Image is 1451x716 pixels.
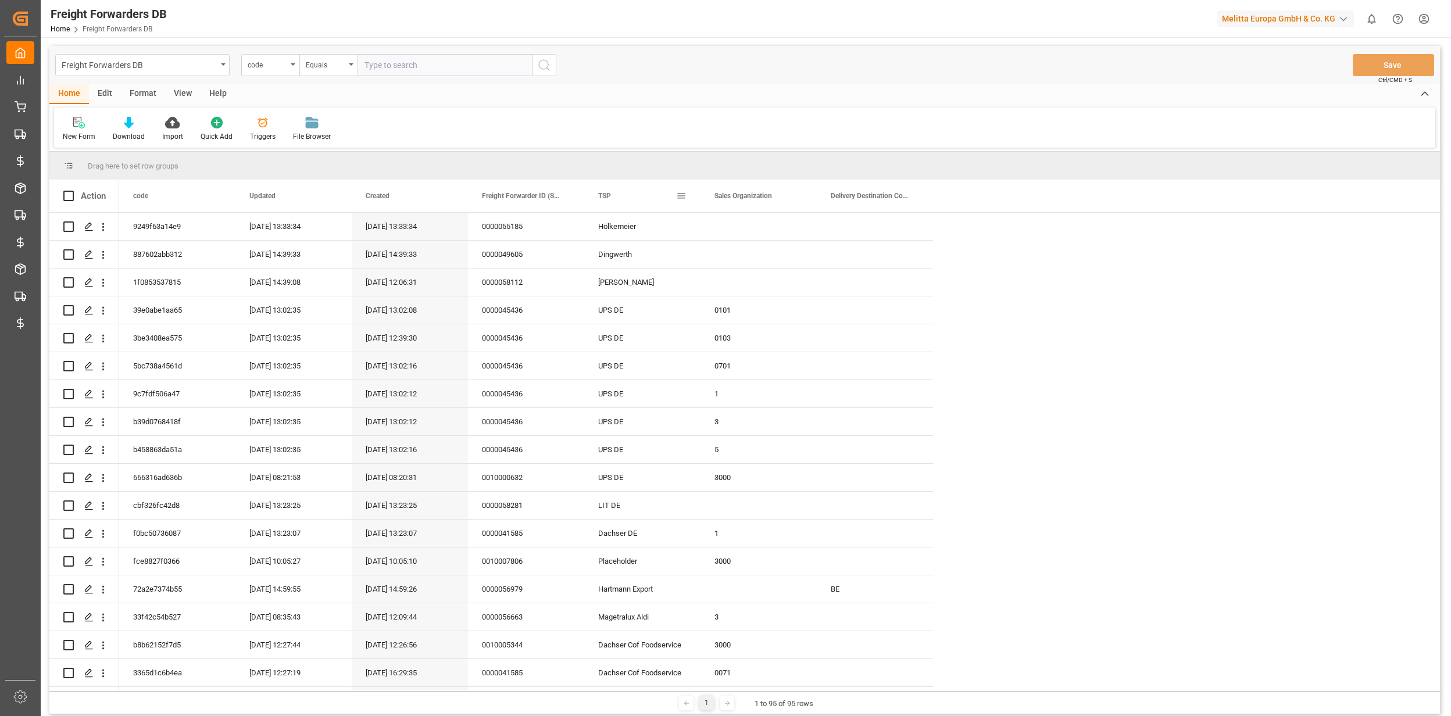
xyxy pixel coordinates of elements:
div: [DATE] 12:27:19 [235,659,352,686]
div: Press SPACE to select this row. [49,492,119,520]
div: 0000045436 [468,352,584,380]
div: 0010000632 [468,464,584,491]
div: Freight Forwarders DB [51,5,167,23]
div: Press SPACE to select this row. [119,603,933,631]
div: 0101 [701,687,817,714]
div: Placeholder [584,547,701,575]
div: code [248,57,287,70]
div: 3 [701,603,817,631]
div: Press SPACE to select this row. [49,241,119,268]
div: 1f0853537815 [119,268,235,296]
div: [DATE] 08:20:31 [352,464,468,491]
div: Edit [89,84,121,104]
div: [DATE] 16:29:35 [352,659,468,686]
div: [DATE] 13:33:34 [235,213,352,240]
div: Press SPACE to select this row. [49,687,119,715]
div: [DATE] 14:39:33 [352,241,468,268]
div: 1 to 95 of 95 rows [755,698,813,710]
div: 1 [699,696,714,710]
div: 666316ad636b [119,464,235,491]
div: [DATE] 10:05:27 [235,547,352,575]
button: Help Center [1385,6,1411,32]
div: Press SPACE to select this row. [49,575,119,603]
span: Ctrl/CMD + S [1378,76,1412,84]
div: Press SPACE to select this row. [119,213,933,241]
span: Freight Forwarder ID (SAP) [482,192,560,200]
div: [DATE] 12:39:30 [352,687,468,714]
div: 0000045436 [468,324,584,352]
div: UPS DE [584,296,701,324]
div: Press SPACE to select this row. [119,575,933,603]
button: Save [1353,54,1434,76]
div: Press SPACE to select this row. [119,324,933,352]
div: 0000058281 [468,492,584,519]
button: open menu [241,54,299,76]
div: 3be3408ea575 [119,324,235,352]
div: 0000045436 [468,408,584,435]
div: 0000045436 [468,436,584,463]
div: Press SPACE to select this row. [119,631,933,659]
div: 3 [701,408,817,435]
div: [PERSON_NAME] [584,268,701,296]
div: [DATE] 12:27:44 [235,631,352,658]
div: Dachser DE [584,520,701,547]
div: 0010005344 [468,631,584,658]
div: 9249f63a14e9 [119,213,235,240]
div: Press SPACE to select this row. [119,659,933,687]
div: 5 [701,436,817,463]
div: 5bc738a4561d [119,352,235,380]
div: Press SPACE to select this row. [119,520,933,547]
span: Created [366,192,389,200]
div: 0000056979 [468,575,584,603]
div: Home [49,84,89,104]
div: UPS DE [584,408,701,435]
div: 3000 [701,464,817,491]
div: [DATE] 14:59:26 [352,575,468,603]
div: Press SPACE to select this row. [49,352,119,380]
div: b39d0768418f [119,408,235,435]
div: b458863da51a [119,436,235,463]
div: 72a2e7374b55 [119,575,235,603]
div: Magetralux BE [584,687,701,714]
div: 9c7fdf506a47 [119,380,235,407]
div: [DATE] 13:33:34 [352,213,468,240]
div: [DATE] 14:39:08 [235,268,352,296]
div: UPS DE [584,324,701,352]
button: open menu [55,54,230,76]
div: 0000049605 [468,241,584,268]
div: Hartmann Export [584,575,701,603]
div: Format [121,84,165,104]
div: Press SPACE to select this row. [119,296,933,324]
span: Sales Organization [714,192,772,200]
div: [DATE] 10:05:10 [352,547,468,575]
div: [DATE] 13:02:12 [352,380,468,407]
div: 0000055185 [468,213,584,240]
div: [DATE] 13:02:08 [352,296,468,324]
div: Press SPACE to select this row. [49,631,119,659]
div: Press SPACE to select this row. [119,464,933,492]
div: Press SPACE to select this row. [119,380,933,408]
span: code [133,192,148,200]
div: Dachser Cof Foodservice [584,659,701,686]
div: Press SPACE to select this row. [49,547,119,575]
div: Press SPACE to select this row. [49,213,119,241]
div: Hölkemeier [584,213,701,240]
div: Download [113,131,145,142]
div: cbf326fc42d8 [119,492,235,519]
div: 33f42c54b527 [119,603,235,631]
div: 3000 [701,631,817,658]
div: View [165,84,201,104]
div: Quick Add [201,131,233,142]
div: 3365d1c6b4ea [119,659,235,686]
div: [DATE] 11:04:23 [235,687,352,714]
div: 0000041585 [468,659,584,686]
div: Dachser Cof Foodservice [584,631,701,658]
div: 0103 [701,324,817,352]
div: [DATE] 13:02:35 [235,408,352,435]
div: Press SPACE to select this row. [119,408,933,436]
div: [DATE] 12:39:30 [352,324,468,352]
div: [DATE] 12:06:31 [352,268,468,296]
div: Press SPACE to select this row. [119,436,933,464]
input: Type to search [358,54,532,76]
div: 0000041585 [468,520,584,547]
